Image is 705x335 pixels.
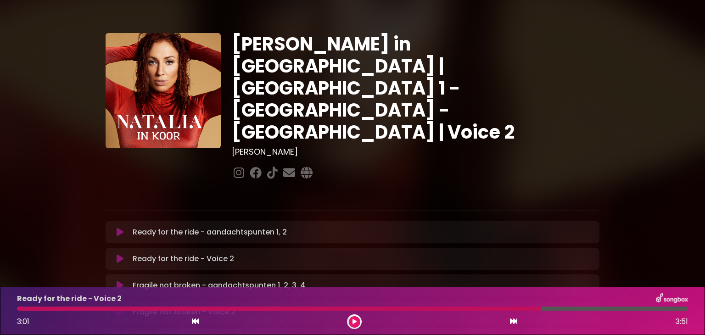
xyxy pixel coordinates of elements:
[17,293,122,304] p: Ready for the ride - Voice 2
[232,147,599,157] h3: [PERSON_NAME]
[17,316,29,327] span: 3:01
[133,280,305,291] p: Fragile not broken - aandachtspunten 1, 2, 3, 4
[133,227,287,238] p: Ready for the ride - aandachtspunten 1, 2
[106,33,221,148] img: YTVS25JmS9CLUqXqkEhs
[676,316,688,327] span: 3:51
[656,293,688,305] img: songbox-logo-white.png
[133,253,234,264] p: Ready for the ride - Voice 2
[232,33,599,143] h1: [PERSON_NAME] in [GEOGRAPHIC_DATA] | [GEOGRAPHIC_DATA] 1 - [GEOGRAPHIC_DATA] - [GEOGRAPHIC_DATA] ...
